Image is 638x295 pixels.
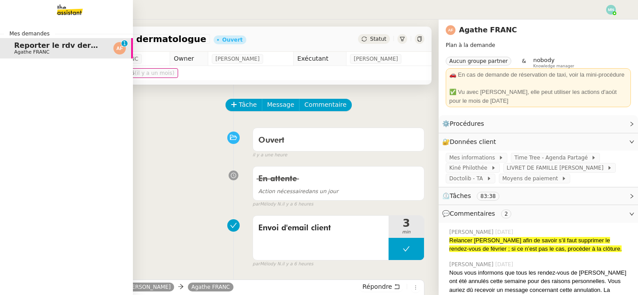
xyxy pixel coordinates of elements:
span: Tâches [450,192,471,199]
span: par [253,260,260,268]
span: (il y a un mois) [135,70,175,76]
span: [PERSON_NAME] [215,54,260,63]
img: svg [606,5,616,15]
span: il y a une heure [253,151,287,159]
span: Relancer [PERSON_NAME] afin de savoir s’il faut supprimer le rendez-vous de février ; si ce n’est... [449,237,622,252]
td: Owner [170,52,208,66]
nz-badge-sup: 1 [121,40,128,47]
span: Tâche [239,100,257,110]
span: Mes informations [449,153,498,162]
small: Mélody N. [253,201,313,208]
div: 🚗 En cas de demande de réservation de taxi, voir la mini-procédure [449,70,627,79]
span: Mes demandes [4,29,55,38]
span: 🔐 [442,137,500,147]
span: Répondre [362,282,392,291]
span: Time Tree - Agenda Partagé [514,153,591,162]
app-user-label: Knowledge manager [533,57,574,68]
div: 🔐Données client [439,133,638,151]
span: Commentaires [450,210,495,217]
span: Agathe FRANC [14,49,50,55]
span: [PERSON_NAME] [354,54,398,63]
div: ⚙️Procédures [439,115,638,132]
span: LIVRET DE FAMILLE [PERSON_NAME] [507,163,607,172]
span: [DATE] 14:15 [100,69,175,78]
span: il y a 6 heures [282,260,313,268]
span: Doctolib - TA [449,174,486,183]
span: En attente [258,175,297,183]
p: 1 [123,40,126,48]
div: ✅ Vu avec [PERSON_NAME], elle peut utiliser les actions d'août pour le mois de [DATE] [449,88,627,105]
span: nobody [533,57,554,63]
span: [PERSON_NAME] [126,284,171,290]
a: Agathe FRANC [188,283,233,291]
span: 💬 [442,210,515,217]
button: Répondre [359,282,403,291]
div: 💬Commentaires 2 [439,205,638,222]
span: ⏲️ [442,192,507,199]
span: Kiné Philothée [449,163,491,172]
span: [DATE] [495,228,515,236]
span: Procédures [450,120,484,127]
nz-tag: 83:38 [477,192,499,201]
span: [PERSON_NAME] [449,228,495,236]
span: Plan à la demande [446,42,495,48]
nz-tag: 2 [501,210,512,218]
span: ⚙️ [442,119,488,129]
button: Tâche [226,99,262,111]
span: Données client [450,138,496,145]
span: Envoi d'email client [258,221,383,235]
span: Message [267,100,294,110]
small: Mélody N. [253,260,313,268]
button: Message [262,99,300,111]
span: Ouvert [258,136,284,144]
span: Statut [370,36,386,42]
span: Action nécessaire [258,188,305,194]
span: Knowledge manager [533,64,574,69]
span: [PERSON_NAME] [449,260,495,268]
span: Moyens de paiement [502,174,561,183]
img: svg [446,25,455,35]
span: 3 [389,218,424,229]
a: Agathe FRANC [459,26,517,34]
span: & [522,57,526,68]
span: min [389,229,424,236]
div: Ouvert [222,37,243,43]
span: dans un jour [258,188,338,194]
span: Commentaire [304,100,346,110]
button: Commentaire [299,99,352,111]
td: Exécutant [293,52,346,66]
span: il y a 6 heures [282,201,313,208]
div: ⏲️Tâches 83:38 [439,187,638,205]
img: svg [113,42,126,54]
span: par [253,201,260,208]
nz-tag: Aucun groupe partner [446,57,511,66]
span: [DATE] [495,260,515,268]
span: Reporter le rdv dermatologue [14,41,133,50]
